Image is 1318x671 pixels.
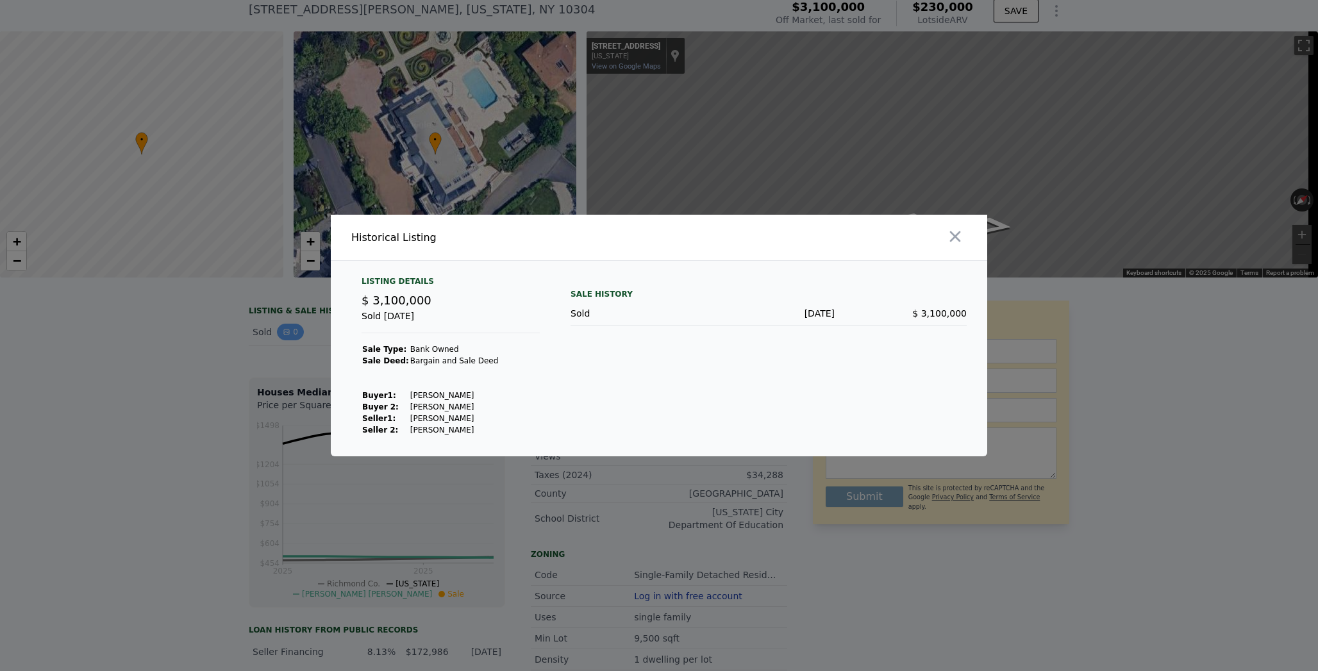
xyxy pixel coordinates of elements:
td: [PERSON_NAME] [410,413,499,424]
strong: Sale Deed: [362,356,409,365]
td: [PERSON_NAME] [410,424,499,436]
strong: Seller 2: [362,426,398,435]
strong: Seller 1 : [362,414,396,423]
td: [PERSON_NAME] [410,390,499,401]
strong: Sale Type: [362,345,406,354]
div: Listing Details [362,276,540,292]
span: $ 3,100,000 [362,294,431,307]
td: [PERSON_NAME] [410,401,499,413]
div: [DATE] [703,307,835,320]
td: Bargain and Sale Deed [410,355,499,367]
span: $ 3,100,000 [912,308,967,319]
div: Sold [571,307,703,320]
div: Historical Listing [351,230,654,245]
strong: Buyer 1 : [362,391,396,400]
div: Sale History [571,286,967,302]
strong: Buyer 2: [362,402,399,411]
td: Bank Owned [410,344,499,355]
div: Sold [DATE] [362,310,540,333]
